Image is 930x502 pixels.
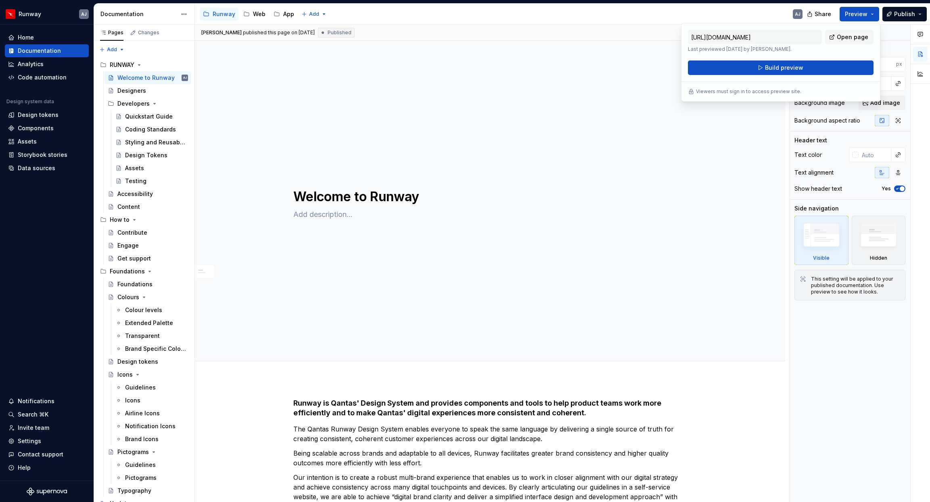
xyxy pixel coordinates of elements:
[894,10,915,18] span: Publish
[5,122,89,135] a: Components
[125,345,186,353] div: Brand Specific Colours
[112,433,191,446] a: Brand Icons
[125,125,176,133] div: Coding Standards
[112,471,191,484] a: Pictograms
[865,57,896,71] input: Auto
[5,421,89,434] a: Invite team
[27,487,67,496] svg: Supernova Logo
[293,424,687,444] p: The Qantas Runway Design System enables everyone to speak the same language by delivering a singl...
[81,11,87,17] div: AJ
[299,8,329,20] button: Add
[200,8,238,21] a: Runway
[104,84,191,97] a: Designers
[110,61,134,69] div: RUNWAY
[253,10,265,18] div: Web
[688,46,822,52] p: Last previewed [DATE] by [PERSON_NAME].
[117,190,153,198] div: Accessibility
[117,74,175,82] div: Welcome to Runway
[213,10,235,18] div: Runway
[112,149,191,162] a: Design Tokens
[696,88,801,95] p: Viewers must sign in to access preview site.
[117,87,146,95] div: Designers
[97,58,191,71] div: RUNWAY
[125,396,140,404] div: Icons
[112,162,191,175] a: Assets
[112,329,191,342] a: Transparent
[18,151,67,159] div: Storybook stories
[825,30,874,44] a: Open page
[112,317,191,329] a: Extended Palette
[6,98,54,105] div: Design system data
[803,7,836,21] button: Share
[107,46,117,53] span: Add
[117,254,151,262] div: Get support
[896,61,902,67] p: px
[117,229,147,237] div: Contribute
[18,33,34,42] div: Home
[104,446,191,458] a: Pictograms
[100,29,123,36] div: Pages
[870,255,887,261] div: Hidden
[859,148,891,162] input: Auto
[795,11,800,17] div: AJ
[18,397,54,405] div: Notifications
[104,97,191,110] div: Developers
[125,461,156,469] div: Guidelines
[18,47,61,55] div: Documentation
[117,293,139,301] div: Colours
[794,169,834,177] div: Text alignment
[688,60,874,75] button: Build preview
[125,112,173,121] div: Quickstart Guide
[5,108,89,121] a: Design tokens
[117,487,151,495] div: Typography
[112,407,191,420] a: Airline Icons
[5,395,89,408] button: Notifications
[97,213,191,226] div: How to
[5,461,89,474] button: Help
[18,73,67,81] div: Code automation
[18,437,41,445] div: Settings
[104,187,191,200] a: Accessibility
[183,74,187,82] div: AJ
[125,306,162,314] div: Colour levels
[837,33,868,41] span: Open page
[104,71,191,84] a: Welcome to RunwayAJ
[5,148,89,161] a: Storybook stories
[104,239,191,252] a: Engage
[845,10,867,18] span: Preview
[112,420,191,433] a: Notification Icons
[18,164,55,172] div: Data sources
[870,99,900,107] span: Add image
[5,44,89,57] a: Documentation
[125,383,156,392] div: Guidelines
[765,64,803,72] span: Build preview
[201,29,242,36] span: [PERSON_NAME]
[125,332,160,340] div: Transparent
[110,216,130,224] div: How to
[18,124,54,132] div: Components
[125,164,144,172] div: Assets
[112,394,191,407] a: Icons
[2,5,92,23] button: RunwayAJ
[283,10,294,18] div: App
[6,9,15,19] img: 6b187050-a3ed-48aa-8485-808e17fcee26.png
[882,185,891,192] label: Yes
[125,409,160,417] div: Airline Icons
[794,99,845,107] div: Background image
[18,464,31,472] div: Help
[104,226,191,239] a: Contribute
[19,10,41,18] div: Runway
[117,100,150,108] div: Developers
[852,216,906,265] div: Hidden
[794,136,827,144] div: Header text
[112,381,191,394] a: Guidelines
[125,177,146,185] div: Testing
[200,6,297,22] div: Page tree
[813,255,830,261] div: Visible
[882,7,927,21] button: Publish
[293,448,687,468] p: Being scalable across brands and adaptable to all devices, Runway facilitates greater brand consi...
[112,123,191,136] a: Coding Standards
[859,96,905,110] button: Add image
[104,355,191,368] a: Design tokens
[112,136,191,149] a: Styling and Reusability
